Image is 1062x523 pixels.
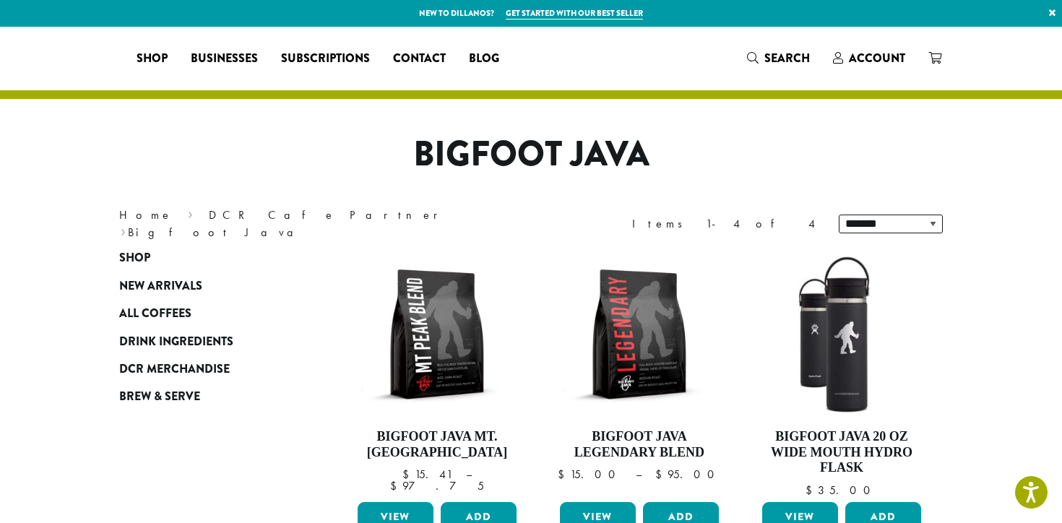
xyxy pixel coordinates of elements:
[390,478,402,493] span: $
[759,429,925,476] h4: Bigfoot Java 20 oz Wide Mouth Hydro Flask
[806,483,818,498] span: $
[119,305,191,323] span: All Coffees
[119,244,293,272] a: Shop
[108,134,954,176] h1: Bigfoot Java
[119,207,509,241] nav: Breadcrumb
[556,251,722,496] a: Bigfoot Java Legendary Blend
[354,429,520,460] h4: Bigfoot Java Mt. [GEOGRAPHIC_DATA]
[402,467,415,482] span: $
[402,467,452,482] bdi: 15.41
[632,215,817,233] div: Items 1-4 of 4
[469,50,499,68] span: Blog
[119,355,293,383] a: DCR Merchandise
[390,478,484,493] bdi: 97.75
[119,360,230,379] span: DCR Merchandise
[119,277,202,295] span: New Arrivals
[655,467,668,482] span: $
[636,467,642,482] span: –
[558,467,570,482] span: $
[125,47,179,70] a: Shop
[119,207,173,222] a: Home
[849,50,905,66] span: Account
[137,50,168,68] span: Shop
[119,272,293,300] a: New Arrivals
[393,50,446,68] span: Contact
[121,219,126,241] span: ›
[466,467,472,482] span: –
[191,50,258,68] span: Businesses
[119,333,233,351] span: Drink Ingredients
[119,383,293,410] a: Brew & Serve
[764,50,810,66] span: Search
[506,7,643,20] a: Get started with our best seller
[119,388,200,406] span: Brew & Serve
[556,429,722,460] h4: Bigfoot Java Legendary Blend
[119,327,293,355] a: Drink Ingredients
[655,467,721,482] bdi: 95.00
[556,251,722,418] img: BFJ_Legendary_12oz-300x300.png
[209,207,448,222] a: DCR Cafe Partner
[354,251,520,418] img: BFJ_MtPeak_12oz-300x300.png
[806,483,877,498] bdi: 35.00
[558,467,622,482] bdi: 15.00
[281,50,370,68] span: Subscriptions
[759,251,925,496] a: Bigfoot Java 20 oz Wide Mouth Hydro Flask $35.00
[735,46,821,70] a: Search
[119,300,293,327] a: All Coffees
[354,251,520,496] a: Bigfoot Java Mt. [GEOGRAPHIC_DATA]
[188,202,193,224] span: ›
[759,251,925,418] img: LO2867-BFJ-Hydro-Flask-20oz-WM-wFlex-Sip-Lid-Black-300x300.jpg
[119,249,150,267] span: Shop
